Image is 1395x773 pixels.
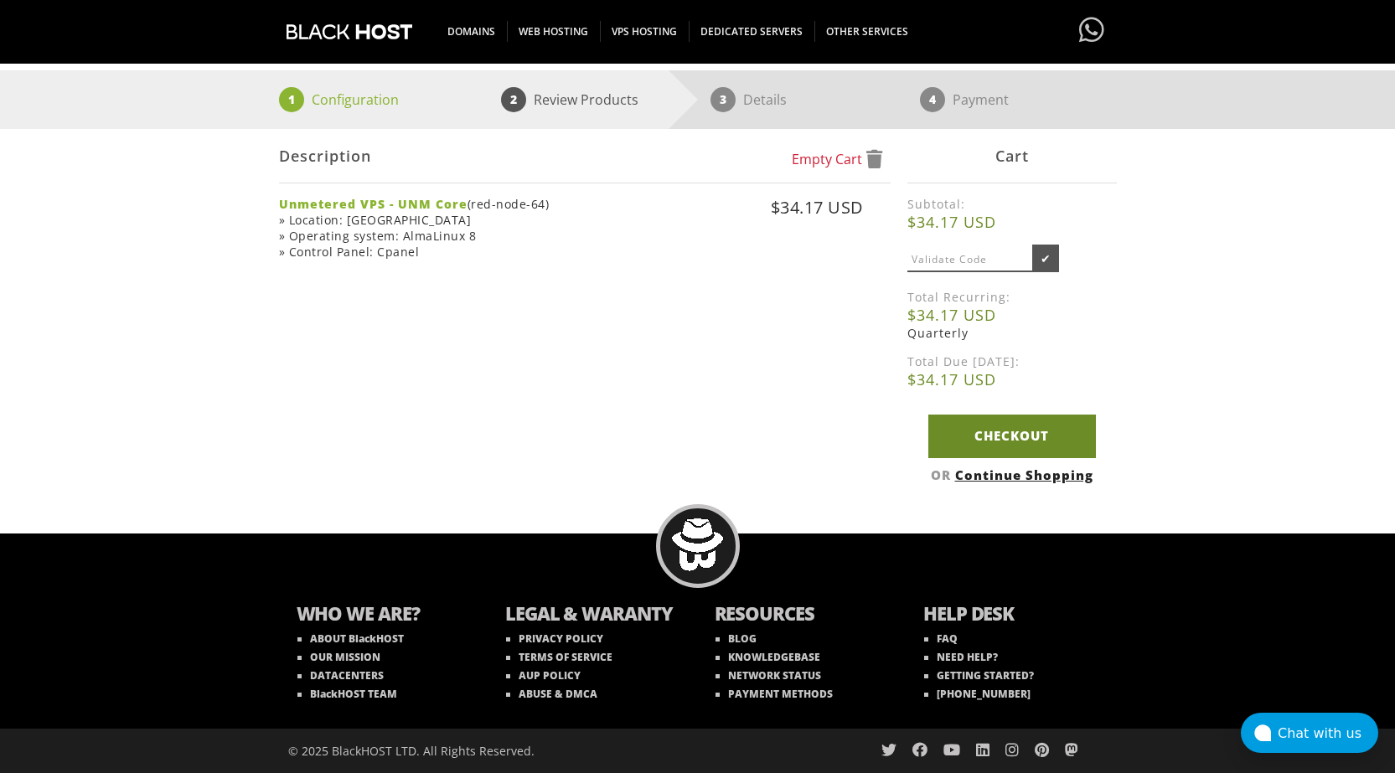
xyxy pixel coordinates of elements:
b: $34.17 USD [907,212,1117,232]
label: Total Recurring: [907,289,1117,305]
input: ✔ [1032,245,1059,272]
div: © 2025 BlackHOST LTD. All Rights Reserved. [288,729,690,773]
b: HELP DESK [923,600,1099,630]
button: Chat with us [1241,713,1378,753]
span: 4 [920,87,945,112]
b: RESOURCES [715,600,891,630]
a: Empty Cart [792,150,882,168]
label: Total Due [DATE]: [907,353,1117,369]
div: Cart [907,129,1117,183]
a: OUR MISSION [297,650,380,664]
a: AUP POLICY [506,668,581,683]
b: $34.17 USD [907,369,1117,389]
img: BlackHOST mascont, Blacky. [671,518,724,571]
p: Configuration [312,87,399,112]
strong: Unmetered VPS - UNM Core [279,196,468,212]
label: Subtotal: [907,196,1117,212]
a: NEED HELP? [924,650,998,664]
div: $34.17 USD [619,196,864,254]
a: NETWORK STATUS [716,668,821,683]
b: WHO WE ARE? [297,600,473,630]
a: TERMS OF SERVICE [506,650,612,664]
span: 3 [710,87,736,112]
b: LEGAL & WARANTY [505,600,681,630]
div: Chat with us [1278,725,1378,741]
a: PRIVACY POLICY [506,631,603,646]
a: BLOG [716,631,757,646]
a: BlackHOST TEAM [297,687,397,701]
span: OTHER SERVICES [814,21,920,42]
a: DATACENTERS [297,668,384,683]
a: ABOUT BlackHOST [297,631,404,646]
a: PAYMENT METHODS [716,687,833,701]
p: Details [743,87,787,112]
a: GETTING STARTED? [924,668,1034,683]
input: Validate Code [907,248,1033,272]
span: 1 [279,87,304,112]
a: KNOWLEDGEBASE [716,650,820,664]
span: Quarterly [907,325,969,341]
span: VPS HOSTING [600,21,690,42]
span: WEB HOSTING [507,21,601,42]
a: ABUSE & DMCA [506,687,597,701]
p: Payment [953,87,1009,112]
a: Continue Shopping [955,466,1093,483]
p: Review Products [534,87,638,112]
a: [PHONE_NUMBER] [924,687,1031,701]
div: Description [279,129,891,183]
div: (red-node-64) » Location: [GEOGRAPHIC_DATA] » Operating system: AlmaLinux 8 » Control Panel: Cpanel [279,196,616,260]
a: Checkout [928,415,1096,457]
a: FAQ [924,631,958,646]
b: $34.17 USD [907,305,1117,325]
span: DOMAINS [436,21,508,42]
span: 2 [501,87,526,112]
span: DEDICATED SERVERS [689,21,815,42]
div: OR [907,466,1117,483]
